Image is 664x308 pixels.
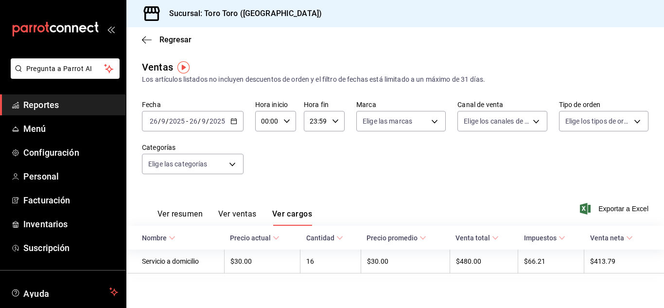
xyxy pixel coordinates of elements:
td: $480.00 [450,250,518,273]
label: Categorías [142,144,244,151]
span: Facturación [23,194,118,207]
img: Tooltip marker [177,61,190,73]
span: / [198,117,201,125]
span: Elige los canales de venta [464,116,529,126]
span: Nombre [142,234,175,242]
button: Ver cargos [272,209,313,226]
span: Elige las marcas [363,116,412,126]
span: Elige las categorías [148,159,208,169]
label: Fecha [142,101,244,108]
input: -- [201,117,206,125]
input: ---- [169,117,185,125]
span: Configuración [23,146,118,159]
span: Impuestos [524,234,565,242]
input: -- [161,117,166,125]
span: Elige los tipos de orden [565,116,630,126]
input: ---- [209,117,226,125]
label: Marca [356,101,446,108]
td: $30.00 [224,250,300,273]
span: Venta total [455,234,499,242]
label: Hora fin [304,101,345,108]
td: Servicio a domicilio [126,250,224,273]
td: $30.00 [361,250,450,273]
div: Ventas [142,60,173,74]
span: / [206,117,209,125]
span: Suscripción [23,241,118,254]
span: Precio actual [230,234,280,242]
a: Pregunta a Parrot AI [7,71,120,81]
span: Regresar [159,35,192,44]
button: Ver ventas [218,209,257,226]
h3: Sucursal: Toro Toro ([GEOGRAPHIC_DATA]) [161,8,322,19]
input: -- [189,117,198,125]
td: $66.21 [518,250,584,273]
button: Regresar [142,35,192,44]
span: - [186,117,188,125]
span: Pregunta a Parrot AI [26,64,105,74]
div: Los artículos listados no incluyen descuentos de orden y el filtro de fechas está limitado a un m... [142,74,648,85]
span: Precio promedio [367,234,426,242]
span: Venta neta [590,234,633,242]
button: Exportar a Excel [582,203,648,215]
span: Ayuda [23,286,105,298]
label: Tipo de orden [559,101,648,108]
td: 16 [300,250,361,273]
span: Personal [23,170,118,183]
td: $413.79 [584,250,664,273]
button: Ver resumen [157,209,203,226]
span: / [158,117,161,125]
span: Cantidad [306,234,343,242]
input: -- [149,117,158,125]
span: Menú [23,122,118,135]
span: / [166,117,169,125]
button: Pregunta a Parrot AI [11,58,120,79]
button: open_drawer_menu [107,25,115,33]
span: Inventarios [23,217,118,231]
div: navigation tabs [157,209,312,226]
span: Reportes [23,98,118,111]
label: Canal de venta [457,101,547,108]
label: Hora inicio [255,101,296,108]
